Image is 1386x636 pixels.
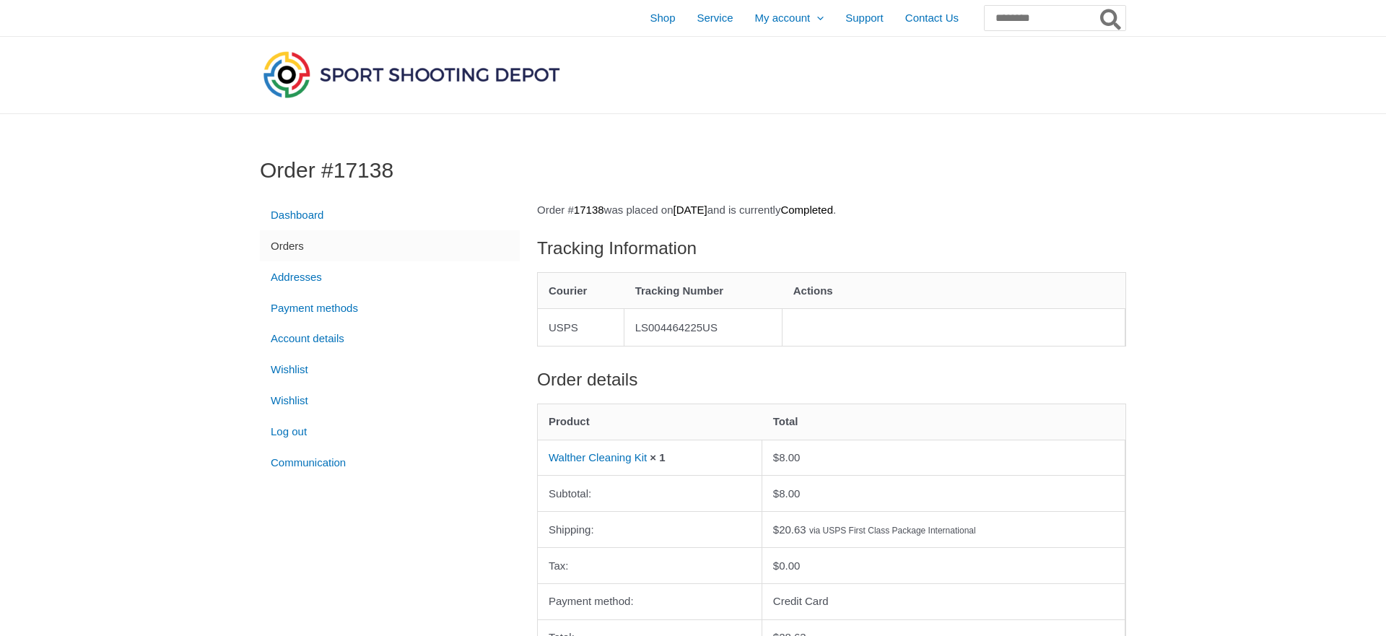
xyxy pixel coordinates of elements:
th: Tax: [538,547,762,583]
img: Sport Shooting Depot [260,48,563,101]
mark: Completed [780,204,833,216]
th: Product [538,404,762,440]
a: Communication [260,447,520,478]
span: 8.00 [773,487,801,500]
a: Account details [260,323,520,354]
th: Actions [783,273,1125,308]
p: Order # was placed on and is currently . [537,200,1126,220]
bdi: 8.00 [773,451,801,463]
span: Courier [549,284,587,297]
a: Log out [260,416,520,447]
mark: [DATE] [673,204,707,216]
h1: Order #17138 [260,157,1126,183]
td: USPS [538,308,624,346]
th: Subtotal: [538,475,762,511]
button: Search [1097,6,1125,30]
th: Total [762,404,1125,440]
span: 0.00 [773,559,801,572]
h2: Tracking Information [537,237,1126,260]
h2: Order details [537,368,1126,391]
span: Tracking Number [635,284,724,297]
a: Walther Cleaning Kit [549,451,647,463]
span: $ [773,523,779,536]
span: 20.63 [773,523,806,536]
a: Payment methods [260,292,520,323]
mark: 17138 [574,204,604,216]
a: Wishlist [260,385,520,417]
span: $ [773,559,779,572]
a: Orders [260,230,520,261]
th: Shipping: [538,511,762,547]
a: Addresses [260,261,520,292]
a: Wishlist [260,354,520,385]
span: $ [773,451,779,463]
span: $ [773,487,779,500]
strong: × 1 [650,451,665,463]
th: Payment method: [538,583,762,619]
td: LS004464225US [624,308,783,346]
small: via USPS First Class Package International [809,526,976,536]
td: Credit Card [762,583,1125,619]
nav: Account pages [260,200,520,479]
a: Dashboard [260,200,520,231]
